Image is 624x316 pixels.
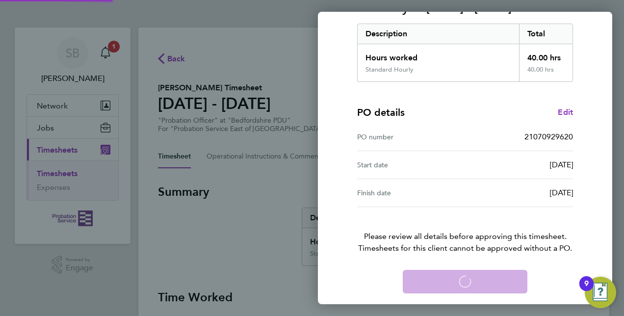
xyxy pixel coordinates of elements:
[519,44,573,66] div: 40.00 hrs
[358,44,519,66] div: Hours worked
[558,106,573,118] a: Edit
[357,24,573,82] div: Summary of 25 - 31 Aug 2025
[357,131,465,143] div: PO number
[357,187,465,199] div: Finish date
[465,159,573,171] div: [DATE]
[357,159,465,171] div: Start date
[585,277,616,308] button: Open Resource Center, 9 new notifications
[465,187,573,199] div: [DATE]
[358,24,519,44] div: Description
[519,66,573,81] div: 40.00 hrs
[524,132,573,141] span: 21070929620
[365,66,414,74] div: Standard Hourly
[519,24,573,44] div: Total
[584,284,589,296] div: 9
[357,105,405,119] h4: PO details
[345,207,585,254] p: Please review all details before approving this timesheet.
[345,242,585,254] span: Timesheets for this client cannot be approved without a PO.
[558,107,573,117] span: Edit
